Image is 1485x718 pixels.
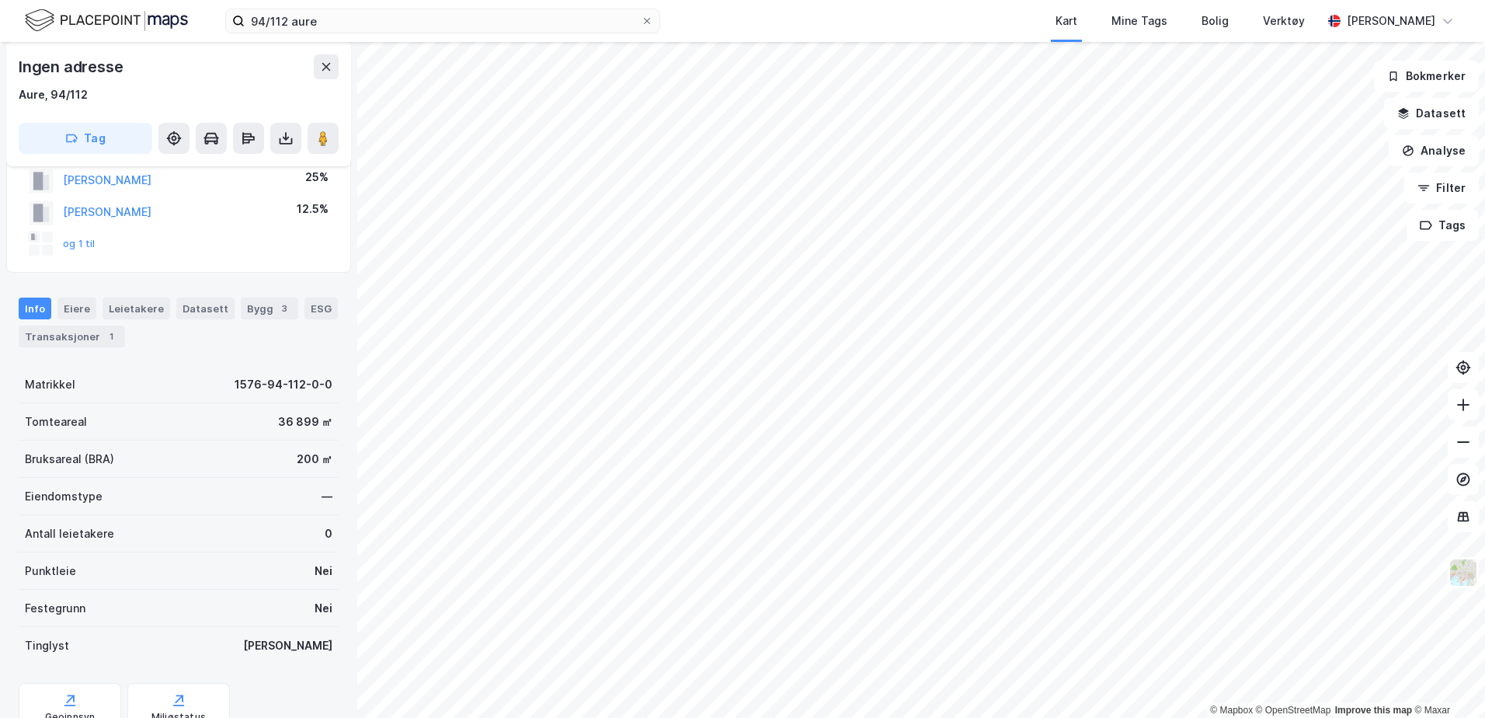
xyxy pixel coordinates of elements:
div: Punktleie [25,562,76,580]
div: 36 899 ㎡ [278,413,332,431]
img: logo.f888ab2527a4732fd821a326f86c7f29.svg [25,7,188,34]
button: Tag [19,123,152,154]
button: Bokmerker [1374,61,1479,92]
div: ESG [304,298,338,319]
div: Antall leietakere [25,525,114,543]
div: Nei [315,562,332,580]
a: Improve this map [1335,705,1412,716]
div: 0 [325,525,332,543]
button: Filter [1404,173,1479,204]
div: Festegrunn [25,599,85,618]
div: Kart [1055,12,1077,30]
div: [PERSON_NAME] [243,636,332,655]
div: [PERSON_NAME] [1347,12,1435,30]
div: Datasett [176,298,235,319]
div: Eiendomstype [25,487,103,506]
button: Analyse [1389,135,1479,166]
button: Datasett [1384,98,1479,129]
div: Leietakere [103,298,170,319]
div: 25% [305,168,329,186]
div: Bruksareal (BRA) [25,450,114,469]
div: 1 [103,329,119,344]
div: 3 [276,301,292,316]
div: Eiere [57,298,96,319]
div: Aure, 94/112 [19,85,88,104]
div: Ingen adresse [19,54,126,79]
button: Tags [1407,210,1479,241]
iframe: Chat Widget [1407,643,1485,718]
a: Mapbox [1210,705,1253,716]
div: Nei [315,599,332,618]
div: Verktøy [1263,12,1305,30]
div: 12.5% [297,200,329,218]
div: Bygg [241,298,298,319]
a: OpenStreetMap [1256,705,1331,716]
div: Tomteareal [25,413,87,431]
div: Mine Tags [1111,12,1167,30]
input: Søk på adresse, matrikkel, gårdeiere, leietakere eller personer [245,9,641,33]
div: 200 ㎡ [297,450,332,469]
div: Matrikkel [25,375,75,394]
div: Transaksjoner [19,326,125,347]
div: Bolig [1202,12,1229,30]
div: Info [19,298,51,319]
img: Z [1448,558,1478,587]
div: 1576-94-112-0-0 [235,375,332,394]
div: — [322,487,332,506]
div: Tinglyst [25,636,69,655]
